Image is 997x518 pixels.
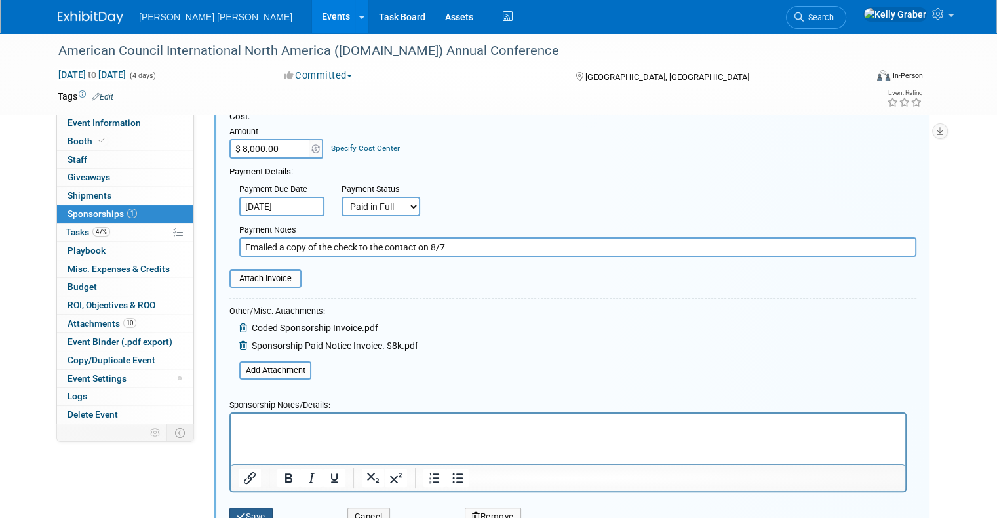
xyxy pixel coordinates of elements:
[252,340,418,351] span: Sponsorship Paid Notice Invoice. $8k.pdf
[323,469,345,487] button: Underline
[58,11,123,24] img: ExhibitDay
[66,227,110,237] span: Tasks
[68,318,136,329] span: Attachments
[239,224,916,237] div: Payment Notes
[68,409,118,420] span: Delete Event
[58,90,113,103] td: Tags
[92,227,110,237] span: 47%
[252,323,378,333] span: Coded Sponsorship Invoice.pdf
[54,39,850,63] div: American Council International North America ([DOMAIN_NAME]) Annual Conference
[57,388,193,405] a: Logs
[786,6,846,29] a: Search
[57,296,193,314] a: ROI, Objectives & ROO
[57,278,193,296] a: Budget
[167,424,194,441] td: Toggle Event Tabs
[229,306,418,321] div: Other/Misc. Attachments:
[57,187,193,205] a: Shipments
[279,69,357,83] button: Committed
[57,169,193,186] a: Giveaways
[68,300,155,310] span: ROI, Objectives & ROO
[139,12,292,22] span: [PERSON_NAME] [PERSON_NAME]
[342,184,429,197] div: Payment Status
[92,92,113,102] a: Edit
[68,172,110,182] span: Giveaways
[57,406,193,424] a: Delete Event
[239,184,322,197] div: Payment Due Date
[362,469,384,487] button: Subscript
[57,260,193,278] a: Misc. Expenses & Credits
[277,469,300,487] button: Bold
[127,209,137,218] span: 1
[331,144,400,153] a: Specify Cost Center
[57,224,193,241] a: Tasks47%
[144,424,167,441] td: Personalize Event Tab Strip
[68,264,170,274] span: Misc. Expenses & Credits
[98,137,105,144] i: Booth reservation complete
[423,469,446,487] button: Numbered list
[863,7,927,22] img: Kelly Graber
[892,71,923,81] div: In-Person
[68,373,127,384] span: Event Settings
[68,245,106,256] span: Playbook
[68,117,141,128] span: Event Information
[385,469,407,487] button: Superscript
[795,68,923,88] div: Event Format
[57,370,193,388] a: Event Settings
[68,391,87,401] span: Logs
[68,136,108,146] span: Booth
[229,393,907,412] div: Sponsorship Notes/Details:
[229,126,324,139] div: Amount
[68,355,155,365] span: Copy/Duplicate Event
[68,281,97,292] span: Budget
[229,111,916,123] div: Cost:
[178,376,182,380] span: Modified Layout
[123,318,136,328] span: 10
[446,469,469,487] button: Bullet list
[57,333,193,351] a: Event Binder (.pdf export)
[300,469,323,487] button: Italic
[57,205,193,223] a: Sponsorships1
[68,209,137,219] span: Sponsorships
[58,69,127,81] span: [DATE] [DATE]
[86,70,98,80] span: to
[57,242,193,260] a: Playbook
[57,151,193,169] a: Staff
[585,72,749,82] span: [GEOGRAPHIC_DATA], [GEOGRAPHIC_DATA]
[57,351,193,369] a: Copy/Duplicate Event
[68,336,172,347] span: Event Binder (.pdf export)
[57,132,193,150] a: Booth
[804,12,834,22] span: Search
[239,469,261,487] button: Insert/edit link
[231,414,905,464] iframe: Rich Text Area
[128,71,156,80] span: (4 days)
[887,90,922,96] div: Event Rating
[57,315,193,332] a: Attachments10
[57,114,193,132] a: Event Information
[68,190,111,201] span: Shipments
[229,159,916,178] div: Payment Details:
[68,154,87,165] span: Staff
[877,70,890,81] img: Format-Inperson.png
